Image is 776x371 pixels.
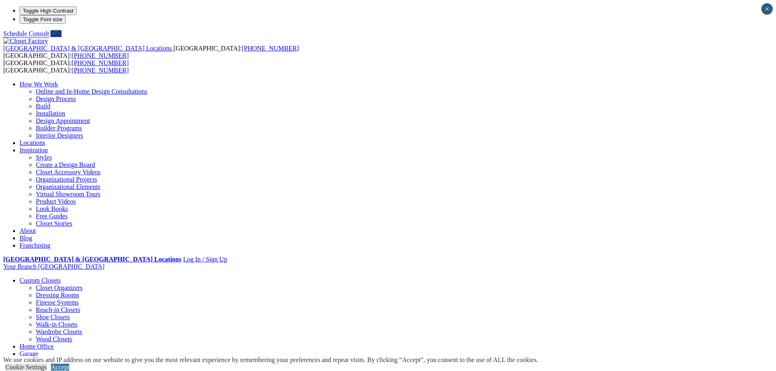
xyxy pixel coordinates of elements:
a: Dressing Rooms [36,292,79,299]
span: Toggle Font size [23,16,62,22]
a: Builder Programs [36,125,82,132]
a: Closet Stories [36,220,72,227]
a: How We Work [20,81,58,88]
a: [PHONE_NUMBER] [72,59,129,66]
div: We use cookies and IP address on our website to give you the most relevant experience by remember... [3,356,538,364]
button: Toggle High Contrast [20,7,77,15]
img: Closet Factory [3,37,48,45]
a: Closet Accessory Videos [36,169,101,176]
a: [GEOGRAPHIC_DATA] & [GEOGRAPHIC_DATA] Locations [3,256,181,263]
a: Wardrobe Closets [36,328,82,335]
span: [GEOGRAPHIC_DATA] & [GEOGRAPHIC_DATA] Locations [3,45,172,52]
a: Closet Organizers [36,284,83,291]
a: Home Office [20,343,54,350]
a: Styles [36,154,52,161]
a: Installation [36,110,65,117]
a: Organizational Projects [36,176,97,183]
a: Your Branch [GEOGRAPHIC_DATA] [3,263,105,270]
a: Free Guides [36,213,68,220]
a: Log In / Sign Up [183,256,227,263]
a: Cookie Settings [5,364,47,371]
a: Shoe Closets [36,314,70,321]
a: Blog [20,235,32,241]
a: Design Process [36,95,76,102]
span: [GEOGRAPHIC_DATA]: [GEOGRAPHIC_DATA]: [3,45,299,59]
a: Design Appointment [36,117,90,124]
a: Call [51,30,62,37]
a: Accept [51,364,69,371]
a: Organizational Elements [36,183,100,190]
a: About [20,227,36,234]
a: Franchising [20,242,51,249]
a: Reach-in Closets [36,306,80,313]
span: Your Branch [3,263,36,270]
a: Look Books [36,205,68,212]
span: [GEOGRAPHIC_DATA] [38,263,104,270]
button: Toggle Font size [20,15,66,24]
a: [PHONE_NUMBER] [72,67,129,74]
a: Locations [20,139,45,146]
a: Schedule Consult [3,30,49,37]
a: Build [36,103,51,110]
a: Garage [20,350,38,357]
a: Online and In-Home Design Consultations [36,88,147,95]
a: Create a Design Board [36,161,95,168]
a: [PHONE_NUMBER] [72,52,129,59]
span: [GEOGRAPHIC_DATA]: [GEOGRAPHIC_DATA]: [3,59,129,74]
a: [PHONE_NUMBER] [242,45,299,52]
a: Custom Closets [20,277,61,284]
span: Toggle High Contrast [23,8,73,14]
a: Wood Closets [36,336,72,342]
a: Interior Designers [36,132,83,139]
a: Product Videos [36,198,76,205]
a: Finesse Systems [36,299,79,306]
a: Virtual Showroom Tours [36,191,101,198]
a: Inspiration [20,147,48,154]
button: Close [761,3,773,15]
a: [GEOGRAPHIC_DATA] & [GEOGRAPHIC_DATA] Locations [3,45,174,52]
a: Walk-in Closets [36,321,77,328]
